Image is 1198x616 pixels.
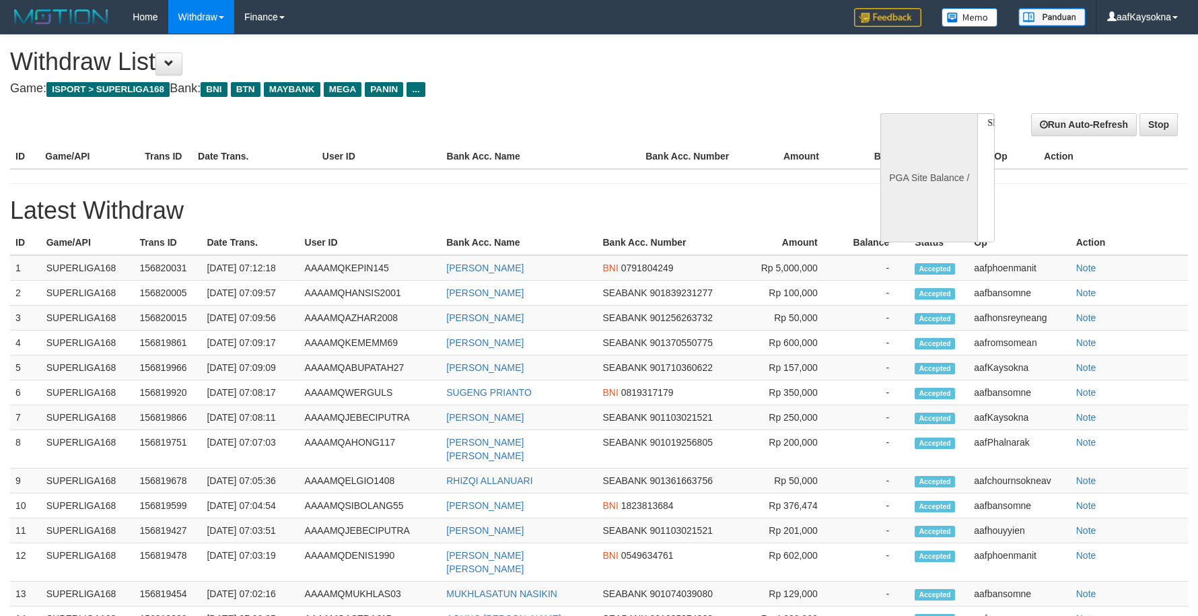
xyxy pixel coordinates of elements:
[1076,412,1096,423] a: Note
[317,144,442,169] th: User ID
[915,526,955,537] span: Accepted
[838,281,909,306] td: -
[968,469,1070,493] td: aafchournsokneav
[747,469,838,493] td: Rp 50,000
[838,582,909,607] td: -
[838,331,909,355] td: -
[909,230,968,255] th: Status
[602,550,618,561] span: BNI
[299,405,442,430] td: AAAAMQJEBECIPUTRA
[10,430,41,469] td: 8
[650,588,713,599] span: 901074039080
[201,355,299,380] td: [DATE] 07:09:09
[446,263,524,273] a: [PERSON_NAME]
[201,518,299,543] td: [DATE] 07:03:51
[650,475,713,486] span: 901361663756
[299,331,442,355] td: AAAAMQKEMEMM69
[446,588,557,599] a: MUKHLASATUN NASIKIN
[1038,144,1188,169] th: Action
[1076,550,1096,561] a: Note
[201,255,299,281] td: [DATE] 07:12:18
[10,582,41,607] td: 13
[968,380,1070,405] td: aafbansomne
[446,312,524,323] a: [PERSON_NAME]
[968,582,1070,607] td: aafbansomne
[10,493,41,518] td: 10
[442,144,641,169] th: Bank Acc. Name
[747,331,838,355] td: Rp 600,000
[41,306,135,331] td: SUPERLIGA168
[41,518,135,543] td: SUPERLIGA168
[602,588,647,599] span: SEABANK
[446,550,524,574] a: [PERSON_NAME] [PERSON_NAME]
[968,430,1070,469] td: aafPhalnarak
[299,230,442,255] th: User ID
[915,288,955,300] span: Accepted
[747,255,838,281] td: Rp 5,000,000
[299,306,442,331] td: AAAAMQAZHAR2008
[915,501,955,512] span: Accepted
[747,230,838,255] th: Amount
[621,550,674,561] span: 0549634761
[201,582,299,607] td: [DATE] 07:02:16
[201,230,299,255] th: Date Trans.
[1076,312,1096,323] a: Note
[201,405,299,430] td: [DATE] 07:08:11
[10,197,1188,224] h1: Latest Withdraw
[299,543,442,582] td: AAAAMQDENIS1990
[747,543,838,582] td: Rp 602,000
[968,355,1070,380] td: aafKaysokna
[838,230,909,255] th: Balance
[740,144,839,169] th: Amount
[838,430,909,469] td: -
[747,405,838,430] td: Rp 250,000
[10,144,40,169] th: ID
[134,355,201,380] td: 156819966
[299,281,442,306] td: AAAAMQHANSIS2001
[602,387,618,398] span: BNI
[231,82,260,97] span: BTN
[838,518,909,543] td: -
[40,144,139,169] th: Game/API
[446,412,524,423] a: [PERSON_NAME]
[650,437,713,448] span: 901019256805
[915,413,955,424] span: Accepted
[942,8,998,27] img: Button%20Memo.svg
[134,430,201,469] td: 156819751
[201,306,299,331] td: [DATE] 07:09:56
[134,331,201,355] td: 156819861
[1071,230,1188,255] th: Action
[602,412,647,423] span: SEABANK
[299,493,442,518] td: AAAAMQSIBOLANG55
[621,500,674,511] span: 1823813684
[650,525,713,536] span: 901103021521
[621,263,674,273] span: 0791804249
[41,230,135,255] th: Game/API
[1076,263,1096,273] a: Note
[365,82,403,97] span: PANIN
[324,82,362,97] span: MEGA
[915,438,955,449] span: Accepted
[299,255,442,281] td: AAAAMQKEPIN145
[640,144,740,169] th: Bank Acc. Number
[134,230,201,255] th: Trans ID
[10,48,785,75] h1: Withdraw List
[602,525,647,536] span: SEABANK
[915,338,955,349] span: Accepted
[838,469,909,493] td: -
[201,331,299,355] td: [DATE] 07:09:17
[915,388,955,399] span: Accepted
[747,306,838,331] td: Rp 50,000
[968,543,1070,582] td: aafphoenmanit
[299,430,442,469] td: AAAAMQAHONG117
[134,306,201,331] td: 156820015
[10,543,41,582] td: 12
[41,493,135,518] td: SUPERLIGA168
[1076,362,1096,373] a: Note
[621,387,674,398] span: 0819317179
[1076,475,1096,486] a: Note
[650,287,713,298] span: 901839231277
[446,437,524,461] a: [PERSON_NAME] [PERSON_NAME]
[299,380,442,405] td: AAAAMQWERGULS
[134,582,201,607] td: 156819454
